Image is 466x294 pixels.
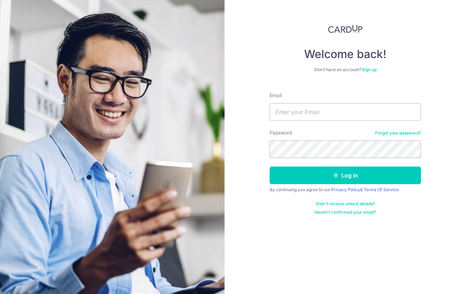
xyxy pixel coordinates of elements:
[331,187,360,192] a: Privacy Policy
[316,201,375,207] a: Didn't receive unlock details?
[314,209,376,215] a: Haven't confirmed your email?
[375,130,421,136] a: Forgot your password?
[270,47,421,61] h4: Welcome back!
[328,25,363,33] img: CardUp Logo
[270,187,421,193] div: By continuing you agree to our &
[270,103,421,121] input: Enter your Email
[270,92,282,99] label: Email
[270,129,292,136] label: Password
[270,167,421,184] button: Log in
[364,187,399,192] a: Terms Of Service
[270,67,421,73] div: Don’t have an account?
[362,67,377,72] a: Sign up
